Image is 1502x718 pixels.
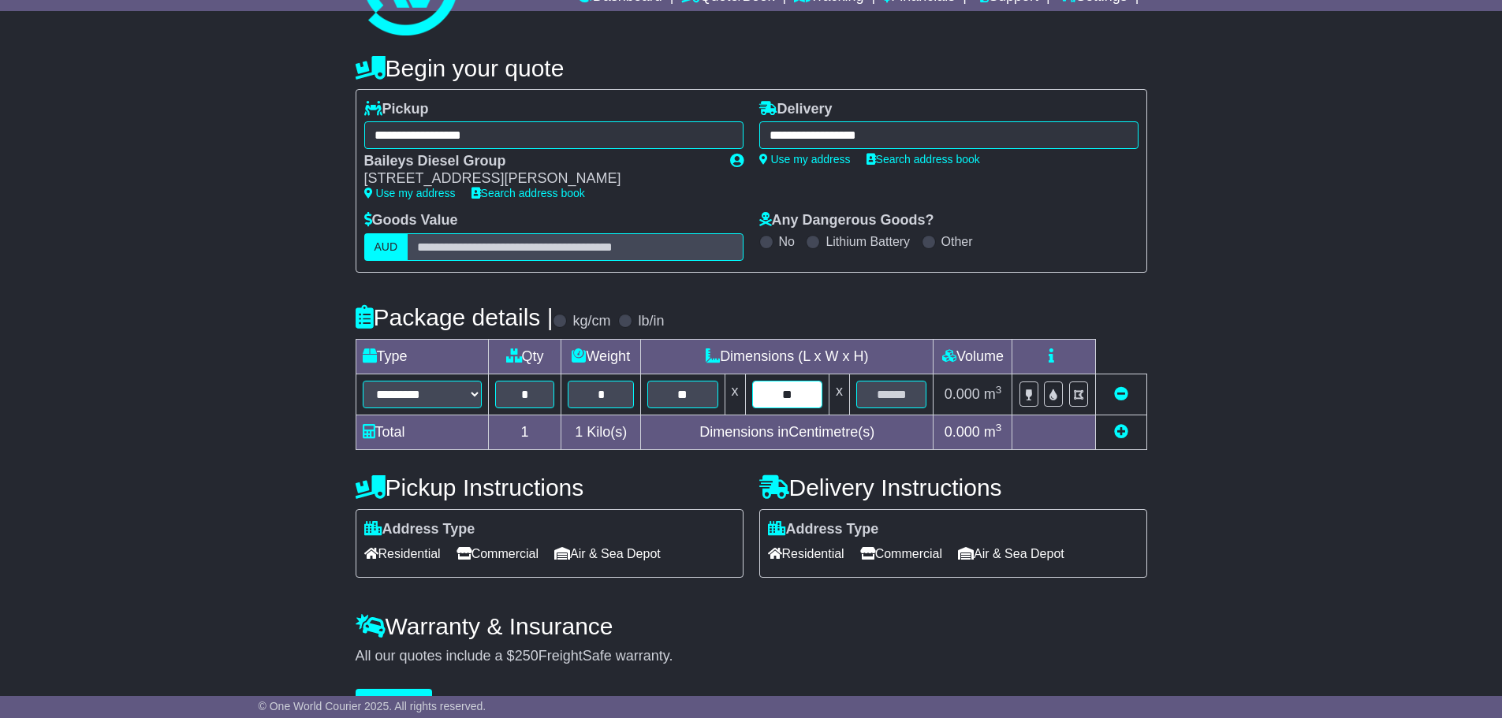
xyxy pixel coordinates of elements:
span: Air & Sea Depot [554,541,661,566]
label: Goods Value [364,212,458,229]
td: Kilo(s) [561,415,641,449]
label: Address Type [768,521,879,538]
span: Residential [768,541,844,566]
label: Address Type [364,521,475,538]
span: Commercial [457,541,539,566]
span: Residential [364,541,441,566]
h4: Delivery Instructions [759,474,1147,500]
sup: 3 [996,422,1002,433]
sup: 3 [996,384,1002,396]
a: Use my address [364,187,456,199]
label: AUD [364,233,408,261]
td: 1 [488,415,561,449]
label: lb/in [638,313,664,330]
a: Remove this item [1114,386,1128,402]
span: Air & Sea Depot [958,541,1064,566]
span: © One World Courier 2025. All rights reserved. [259,700,486,712]
a: Search address book [867,153,980,166]
span: 1 [575,424,583,440]
span: Commercial [860,541,942,566]
h4: Package details | [356,304,553,330]
label: Any Dangerous Goods? [759,212,934,229]
td: Type [356,339,488,374]
label: Delivery [759,101,833,118]
a: Use my address [759,153,851,166]
label: No [779,234,795,249]
label: Pickup [364,101,429,118]
span: m [984,386,1002,402]
div: All our quotes include a $ FreightSafe warranty. [356,648,1147,665]
h4: Begin your quote [356,55,1147,81]
td: x [725,374,745,415]
div: Baileys Diesel Group [364,153,714,170]
label: kg/cm [572,313,610,330]
td: Volume [934,339,1012,374]
span: m [984,424,1002,440]
td: Qty [488,339,561,374]
h4: Pickup Instructions [356,474,744,500]
span: 0.000 [945,424,980,440]
a: Search address book [471,187,585,199]
td: Dimensions (L x W x H) [641,339,934,374]
a: Add new item [1114,424,1128,440]
td: Total [356,415,488,449]
td: Weight [561,339,641,374]
span: 250 [515,648,539,664]
div: [STREET_ADDRESS][PERSON_NAME] [364,170,714,188]
td: Dimensions in Centimetre(s) [641,415,934,449]
span: 0.000 [945,386,980,402]
label: Lithium Battery [826,234,910,249]
button: Get Quotes [356,689,433,716]
td: x [829,374,849,415]
h4: Warranty & Insurance [356,613,1147,639]
label: Other [941,234,973,249]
